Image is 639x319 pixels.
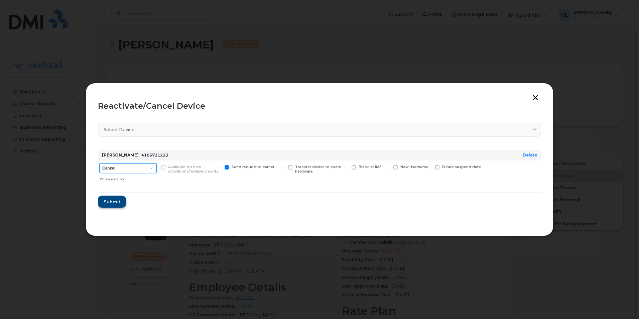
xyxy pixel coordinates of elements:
[98,123,541,136] a: Select device
[153,165,156,169] input: Available for new activations/redeployments
[102,152,139,157] strong: [PERSON_NAME]
[98,102,541,110] div: Reactivate/Cancel Device
[359,165,383,169] span: Blacklist IMEI
[104,199,120,205] span: Submit
[104,126,135,133] span: Select device
[442,165,481,169] span: Future suspend date
[100,174,157,182] div: Choose action
[168,165,218,174] span: Available for new activations/redeployments
[98,196,126,208] button: Submit
[344,165,347,169] input: Blacklist IMEI
[295,165,341,174] span: Transfer device to spare hardware
[280,165,283,169] input: Transfer device to spare hardware
[400,165,428,169] span: New Username
[217,165,220,169] input: Send request to carrier
[232,165,274,169] span: Send request to carrier
[523,152,537,157] a: Delete
[427,165,430,169] input: Future suspend date
[141,152,168,157] span: 4185721223
[385,165,389,169] input: New Username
